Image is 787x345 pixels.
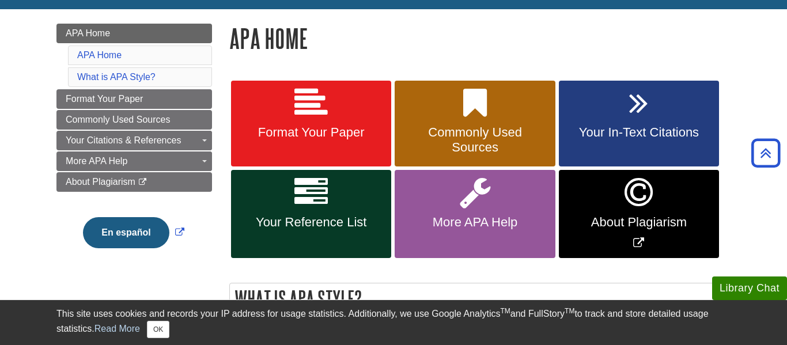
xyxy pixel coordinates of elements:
a: What is APA Style? [77,72,156,82]
span: Your Citations & References [66,135,181,145]
a: Format Your Paper [231,81,391,167]
button: En español [83,217,169,248]
a: Format Your Paper [56,89,212,109]
a: Read More [94,324,140,333]
h2: What is APA Style? [230,283,730,314]
span: APA Home [66,28,110,38]
a: Your Reference List [231,170,391,258]
span: Format Your Paper [240,125,383,140]
a: About Plagiarism [56,172,212,192]
span: About Plagiarism [567,215,710,230]
i: This link opens in a new window [138,179,147,186]
span: Commonly Used Sources [66,115,170,124]
a: Back to Top [747,145,784,161]
span: Commonly Used Sources [403,125,546,155]
a: Your Citations & References [56,131,212,150]
a: More APA Help [56,151,212,171]
span: More APA Help [403,215,546,230]
a: APA Home [56,24,212,43]
sup: TM [500,307,510,315]
a: Link opens in new window [80,228,187,237]
span: Format Your Paper [66,94,143,104]
button: Library Chat [712,276,787,300]
span: About Plagiarism [66,177,135,187]
span: More APA Help [66,156,127,166]
a: Link opens in new window [559,170,719,258]
a: Your In-Text Citations [559,81,719,167]
h1: APA Home [229,24,731,53]
span: Your Reference List [240,215,383,230]
a: APA Home [77,50,122,60]
div: This site uses cookies and records your IP address for usage statistics. Additionally, we use Goo... [56,307,731,338]
a: Commonly Used Sources [56,110,212,130]
button: Close [147,321,169,338]
a: More APA Help [395,170,555,258]
div: Guide Page Menu [56,24,212,268]
sup: TM [565,307,574,315]
span: Your In-Text Citations [567,125,710,140]
a: Commonly Used Sources [395,81,555,167]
